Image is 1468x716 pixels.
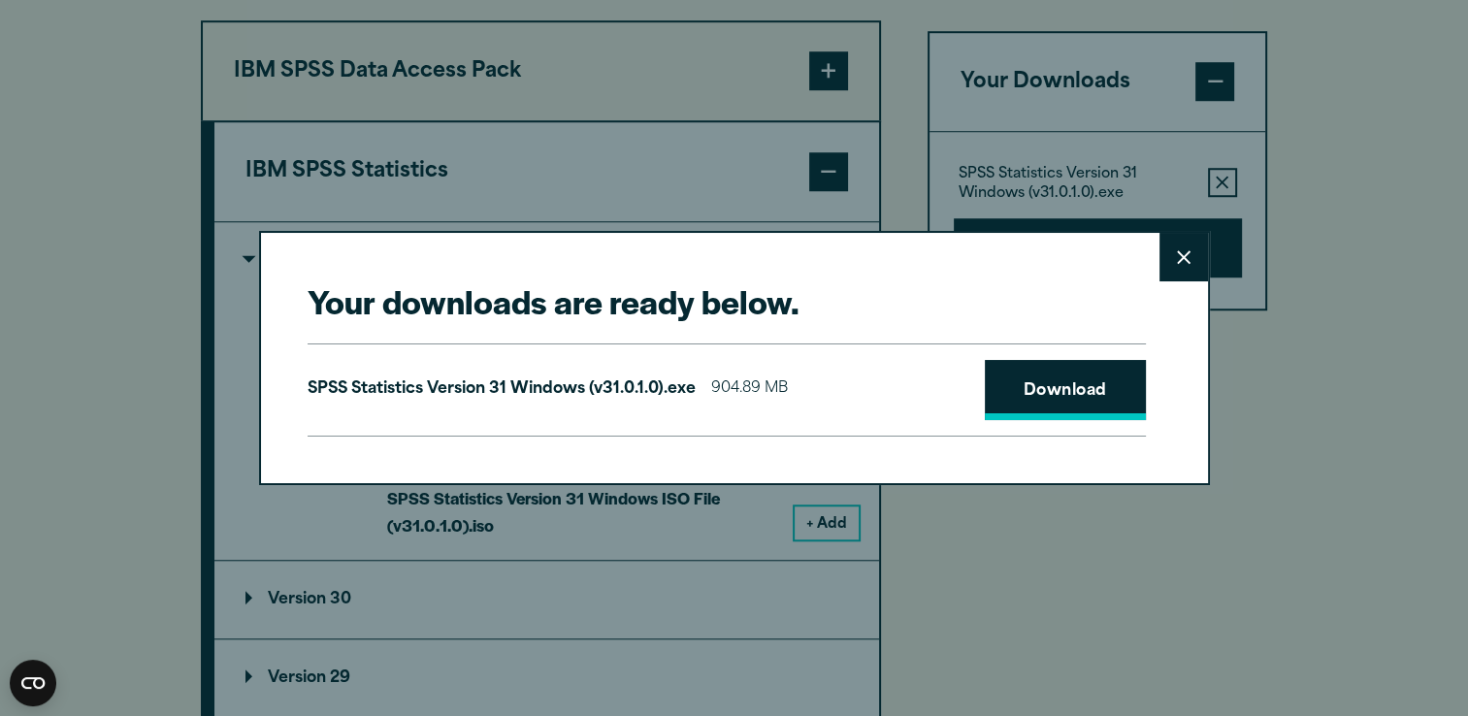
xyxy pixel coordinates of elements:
[10,660,56,706] button: Open CMP widget
[308,375,696,404] p: SPSS Statistics Version 31 Windows (v31.0.1.0).exe
[985,360,1146,420] a: Download
[308,279,1146,323] h2: Your downloads are ready below.
[10,660,56,706] svg: CookieBot Widget Icon
[10,660,56,706] div: CookieBot Widget Contents
[711,375,788,404] span: 904.89 MB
